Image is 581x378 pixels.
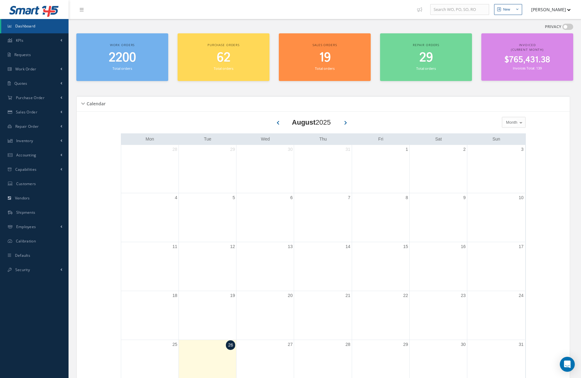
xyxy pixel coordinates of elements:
[236,291,294,340] td: August 20, 2025
[517,340,525,349] a: August 31, 2025
[121,193,179,242] td: August 4, 2025
[352,242,409,291] td: August 15, 2025
[179,145,236,193] td: July 29, 2025
[85,99,106,107] h5: Calendar
[289,193,294,202] a: August 6, 2025
[517,291,525,300] a: August 24, 2025
[344,145,352,154] a: July 31, 2025
[545,24,561,30] label: PRIVACY
[16,210,36,215] span: Shipments
[504,119,517,126] span: Month
[14,81,27,86] span: Quotes
[112,66,132,71] small: Total orders
[344,291,352,300] a: August 21, 2025
[416,66,436,71] small: Total orders
[409,291,467,340] td: August 23, 2025
[344,242,352,251] a: August 14, 2025
[413,43,439,47] span: Repair orders
[560,357,575,372] div: Open Intercom Messenger
[315,66,334,71] small: Total orders
[287,145,294,154] a: July 30, 2025
[231,193,236,202] a: August 5, 2025
[292,118,316,126] b: August
[15,23,36,29] span: Dashboard
[16,38,23,43] span: KPIs
[352,193,409,242] td: August 8, 2025
[318,135,328,143] a: Thursday
[16,181,36,186] span: Customers
[15,167,37,172] span: Capabilities
[1,19,69,33] a: Dashboard
[14,52,31,57] span: Requests
[517,193,525,202] a: August 10, 2025
[76,33,168,81] a: Work orders 2200 Total orders
[434,135,443,143] a: Saturday
[419,49,433,67] span: 29
[467,145,525,193] td: August 3, 2025
[207,43,240,47] span: Purchase orders
[203,135,213,143] a: Tuesday
[287,340,294,349] a: August 27, 2025
[16,152,36,158] span: Accounting
[16,138,33,143] span: Inventory
[15,267,30,272] span: Security
[294,145,352,193] td: July 31, 2025
[178,33,269,81] a: Purchase orders 62 Total orders
[287,291,294,300] a: August 20, 2025
[110,43,135,47] span: Work orders
[494,4,522,15] button: New
[467,291,525,340] td: August 24, 2025
[352,291,409,340] td: August 22, 2025
[344,340,352,349] a: August 28, 2025
[279,33,371,81] a: Sales orders 19 Total orders
[402,242,409,251] a: August 15, 2025
[144,135,155,143] a: Monday
[15,66,36,72] span: Work Order
[121,242,179,291] td: August 11, 2025
[226,340,235,350] a: August 26, 2025
[294,242,352,291] td: August 14, 2025
[467,242,525,291] td: August 17, 2025
[229,291,236,300] a: August 19, 2025
[229,242,236,251] a: August 12, 2025
[312,43,337,47] span: Sales orders
[236,242,294,291] td: August 13, 2025
[214,66,233,71] small: Total orders
[377,135,384,143] a: Friday
[347,193,352,202] a: August 7, 2025
[404,193,409,202] a: August 8, 2025
[525,3,571,16] button: [PERSON_NAME]
[460,291,467,300] a: August 23, 2025
[121,145,179,193] td: July 28, 2025
[236,193,294,242] td: August 6, 2025
[352,145,409,193] td: August 1, 2025
[404,145,409,154] a: August 1, 2025
[513,66,541,70] small: Invoices Total: 139
[503,7,510,12] div: New
[409,145,467,193] td: August 2, 2025
[467,193,525,242] td: August 10, 2025
[292,117,331,127] div: 2025
[481,33,573,81] a: Invoiced (Current Month) $765,431.38 Invoices Total: 139
[217,49,231,67] span: 62
[171,242,179,251] a: August 11, 2025
[517,242,525,251] a: August 17, 2025
[402,340,409,349] a: August 29, 2025
[520,145,525,154] a: August 3, 2025
[319,49,331,67] span: 19
[16,224,36,229] span: Employees
[287,242,294,251] a: August 13, 2025
[16,109,37,115] span: Sales Order
[260,135,271,143] a: Wednesday
[121,291,179,340] td: August 18, 2025
[16,238,36,244] span: Calibration
[409,242,467,291] td: August 16, 2025
[491,135,502,143] a: Sunday
[15,124,39,129] span: Repair Order
[294,193,352,242] td: August 7, 2025
[15,253,30,258] span: Defaults
[402,291,409,300] a: August 22, 2025
[179,193,236,242] td: August 5, 2025
[15,195,30,201] span: Vendors
[462,145,467,154] a: August 2, 2025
